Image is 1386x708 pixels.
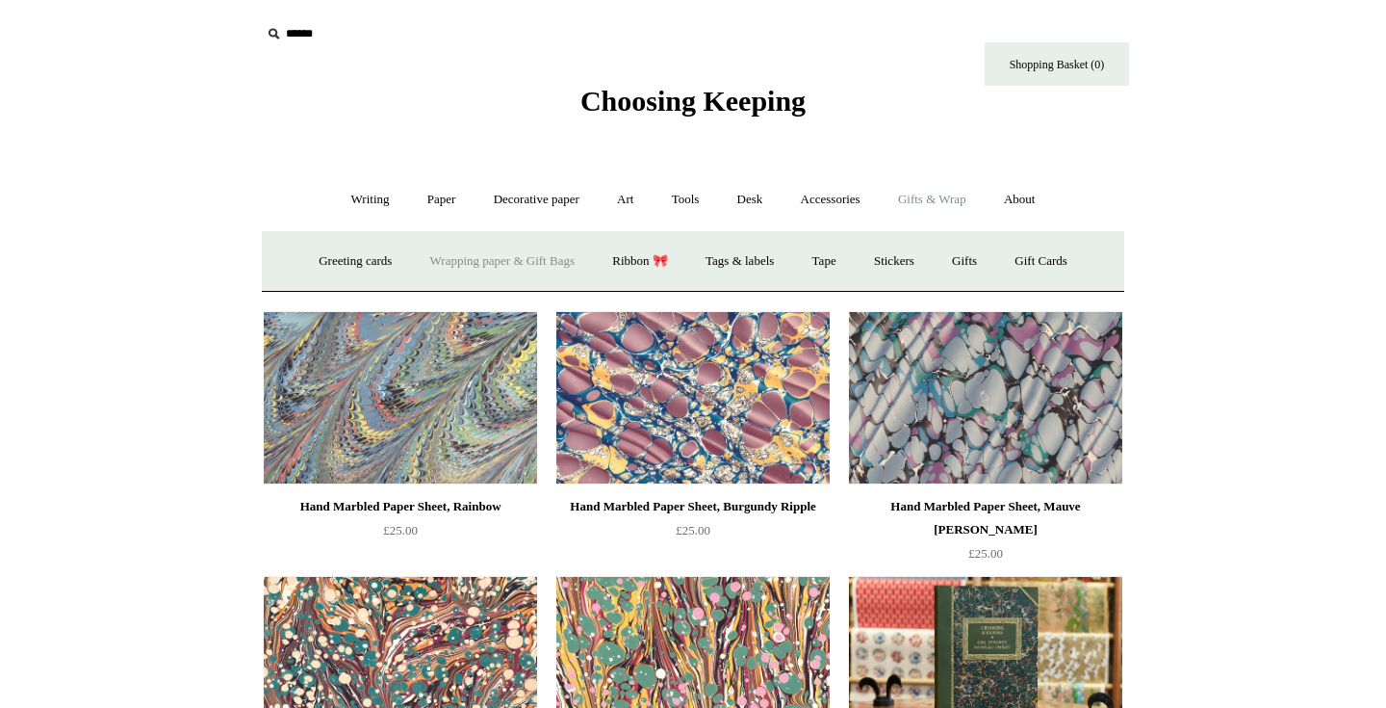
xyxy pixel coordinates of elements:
[556,311,830,485] img: Hand Marbled Paper Sheet, Burgundy Ripple
[264,495,537,574] a: Hand Marbled Paper Sheet, Rainbow £25.00
[413,236,592,287] a: Wrapping paper & Gift Bags
[935,236,994,287] a: Gifts
[849,495,1122,574] a: Hand Marbled Paper Sheet, Mauve [PERSON_NAME] £25.00
[849,311,1122,485] img: Hand Marbled Paper Sheet, Mauve Jewel Ripple
[881,174,984,225] a: Gifts & Wrap
[410,174,474,225] a: Paper
[301,236,409,287] a: Greeting cards
[600,174,651,225] a: Art
[580,100,806,114] a: Choosing Keeping
[968,546,1003,561] span: £25.00
[857,236,932,287] a: Stickers
[264,311,537,485] img: Hand Marbled Paper Sheet, Rainbow
[269,495,532,518] div: Hand Marbled Paper Sheet, Rainbow
[783,174,878,225] a: Accessories
[997,236,1085,287] a: Gift Cards
[580,85,806,117] span: Choosing Keeping
[556,495,830,574] a: Hand Marbled Paper Sheet, Burgundy Ripple £25.00
[676,523,710,538] span: £25.00
[688,236,791,287] a: Tags & labels
[987,174,1053,225] a: About
[985,42,1129,86] a: Shopping Basket (0)
[476,174,597,225] a: Decorative paper
[383,523,418,538] span: £25.00
[795,236,854,287] a: Tape
[654,174,717,225] a: Tools
[561,495,825,518] div: Hand Marbled Paper Sheet, Burgundy Ripple
[849,311,1122,485] a: Hand Marbled Paper Sheet, Mauve Jewel Ripple Hand Marbled Paper Sheet, Mauve Jewel Ripple
[595,236,685,287] a: Ribbon 🎀
[264,311,537,485] a: Hand Marbled Paper Sheet, Rainbow Hand Marbled Paper Sheet, Rainbow
[556,311,830,485] a: Hand Marbled Paper Sheet, Burgundy Ripple Hand Marbled Paper Sheet, Burgundy Ripple
[720,174,781,225] a: Desk
[854,495,1117,541] div: Hand Marbled Paper Sheet, Mauve [PERSON_NAME]
[334,174,407,225] a: Writing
